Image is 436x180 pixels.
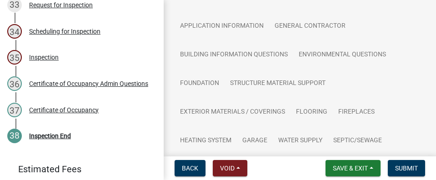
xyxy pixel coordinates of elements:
div: 37 [7,103,22,117]
a: Septic/Sewage [328,126,387,155]
a: Heating System [175,126,237,155]
div: Inspection End [29,133,71,139]
div: 34 [7,24,22,39]
a: Application Information [175,12,269,41]
span: Void [220,165,235,172]
div: Certificate of Occupancy Admin Questions [29,80,148,87]
a: Garage [237,126,273,155]
span: Save & Exit [333,165,368,172]
div: 35 [7,50,22,65]
div: Certificate of Occupancy [29,107,99,113]
span: Back [182,165,198,172]
div: Inspection [29,54,59,60]
div: 38 [7,129,22,143]
a: Water Supply [273,126,328,155]
a: Estimated Fees [7,160,149,178]
div: 36 [7,76,22,91]
a: Foundation [175,69,225,98]
button: Back [175,160,205,176]
a: Flooring [291,98,333,127]
a: Exterior Materials / Coverings [175,98,291,127]
a: Fireplaces [333,98,380,127]
a: Structure Material Support [225,69,331,98]
button: Submit [388,160,425,176]
span: Submit [395,165,418,172]
a: General Contractor [269,12,351,41]
div: Scheduling for Inspection [29,28,100,35]
a: Building Information Questions [175,40,293,70]
button: Save & Exit [326,160,381,176]
a: Environmental Questions [293,40,391,70]
button: Void [213,160,247,176]
div: Request for Inspection [29,2,93,8]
